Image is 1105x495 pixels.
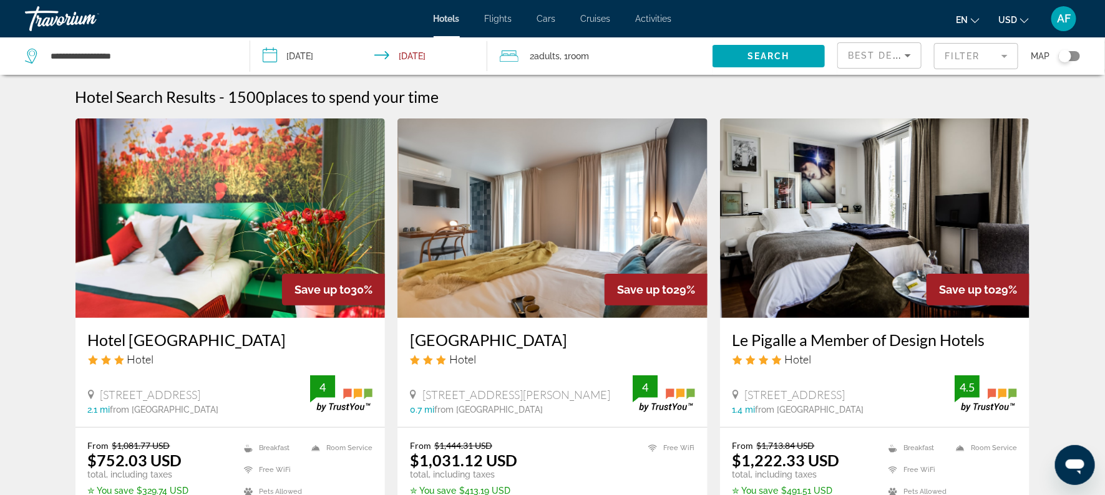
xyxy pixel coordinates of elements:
[110,405,219,415] span: from [GEOGRAPHIC_DATA]
[848,48,911,63] mat-select: Sort by
[617,283,673,296] span: Save up to
[1048,6,1080,32] button: User Menu
[633,375,695,412] img: trustyou-badge.svg
[449,352,476,366] span: Hotel
[998,15,1017,25] span: USD
[747,51,790,61] span: Search
[434,405,543,415] span: from [GEOGRAPHIC_DATA]
[310,375,372,412] img: trustyou-badge.svg
[568,51,589,61] span: Room
[534,51,560,61] span: Adults
[410,405,434,415] span: 0.7 mi
[434,14,460,24] a: Hotels
[636,14,672,24] a: Activities
[112,440,170,451] del: $1,081.77 USD
[1049,50,1080,62] button: Toggle map
[410,440,431,451] span: From
[733,469,855,479] p: total, including taxes
[266,87,439,106] span: places to spend your time
[720,118,1030,318] img: Hotel image
[434,440,492,451] del: $1,444.31 USD
[642,440,695,456] li: Free WiFi
[25,2,150,35] a: Travorium
[422,388,610,401] span: [STREET_ADDRESS][PERSON_NAME]
[848,50,913,60] span: Best Deals
[955,375,1017,412] img: trustyou-badge.svg
[605,274,708,305] div: 29%
[1055,445,1095,485] iframe: Button to launch messaging window
[238,462,305,478] li: Free WiFi
[757,440,815,451] del: $1,713.84 USD
[939,283,995,296] span: Save up to
[310,380,335,395] div: 4
[88,330,373,349] a: Hotel [GEOGRAPHIC_DATA]
[1057,12,1071,25] span: AF
[733,352,1018,366] div: 4 star Hotel
[485,14,512,24] a: Flights
[733,440,754,451] span: From
[785,352,812,366] span: Hotel
[397,118,708,318] img: Hotel image
[100,388,201,401] span: [STREET_ADDRESS]
[410,352,695,366] div: 3 star Hotel
[581,14,611,24] a: Cruises
[127,352,154,366] span: Hotel
[537,14,556,24] a: Cars
[410,330,695,349] a: [GEOGRAPHIC_DATA]
[560,47,589,65] span: , 1
[927,274,1030,305] div: 29%
[410,451,517,469] ins: $1,031.12 USD
[88,451,182,469] ins: $752.03 USD
[934,42,1018,70] button: Filter
[1031,47,1049,65] span: Map
[305,440,372,456] li: Room Service
[410,469,533,479] p: total, including taxes
[228,87,439,106] h2: 1500
[238,440,305,456] li: Breakfast
[713,45,825,67] button: Search
[282,274,385,305] div: 30%
[530,47,560,65] span: 2
[88,352,373,366] div: 3 star Hotel
[75,118,386,318] img: Hotel image
[487,37,713,75] button: Travelers: 2 adults, 0 children
[75,87,217,106] h1: Hotel Search Results
[956,15,968,25] span: en
[733,451,840,469] ins: $1,222.33 USD
[733,405,756,415] span: 1.4 mi
[950,440,1017,456] li: Room Service
[882,440,950,456] li: Breakfast
[250,37,488,75] button: Check-in date: Jan 28, 2026 Check-out date: Feb 4, 2026
[88,469,211,479] p: total, including taxes
[88,440,109,451] span: From
[956,11,980,29] button: Change language
[745,388,845,401] span: [STREET_ADDRESS]
[955,380,980,395] div: 4.5
[633,380,658,395] div: 4
[998,11,1029,29] button: Change currency
[88,405,110,415] span: 2.1 mi
[220,87,225,106] span: -
[733,330,1018,349] a: Le Pigalle a Member of Design Hotels
[756,405,864,415] span: from [GEOGRAPHIC_DATA]
[295,283,351,296] span: Save up to
[882,462,950,478] li: Free WiFi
